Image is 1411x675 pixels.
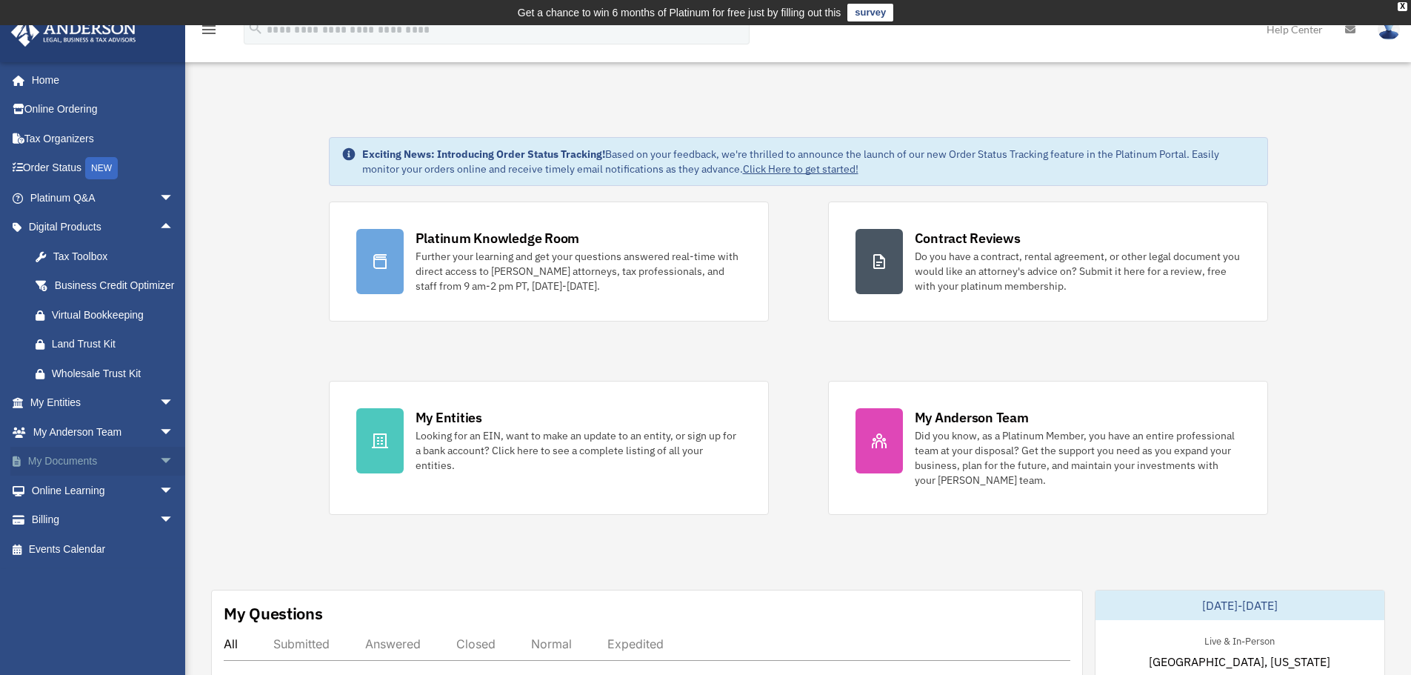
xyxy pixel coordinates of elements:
[416,428,741,473] div: Looking for an EIN, want to make an update to an entity, or sign up for a bank account? Click her...
[159,447,189,477] span: arrow_drop_down
[607,636,664,651] div: Expedited
[52,276,178,295] div: Business Credit Optimizer
[159,476,189,506] span: arrow_drop_down
[847,4,893,21] a: survey
[10,95,196,124] a: Online Ordering
[159,417,189,448] span: arrow_drop_down
[1398,2,1407,11] div: close
[362,147,1255,176] div: Based on your feedback, we're thrilled to announce the launch of our new Order Status Tracking fe...
[21,359,196,388] a: Wholesale Trust Kit
[21,300,196,330] a: Virtual Bookkeeping
[10,534,196,564] a: Events Calendar
[247,20,264,36] i: search
[10,476,196,505] a: Online Learningarrow_drop_down
[85,157,118,179] div: NEW
[10,183,196,213] a: Platinum Q&Aarrow_drop_down
[52,306,178,325] div: Virtual Bookkeeping
[1192,632,1287,648] div: Live & In-Person
[329,381,769,515] a: My Entities Looking for an EIN, want to make an update to an entity, or sign up for a bank accoun...
[224,602,323,625] div: My Questions
[159,183,189,213] span: arrow_drop_down
[21,271,196,301] a: Business Credit Optimizer
[1378,19,1400,40] img: User Pic
[416,229,580,247] div: Platinum Knowledge Room
[10,505,196,535] a: Billingarrow_drop_down
[915,408,1029,427] div: My Anderson Team
[743,162,858,176] a: Click Here to get started!
[915,428,1241,488] div: Did you know, as a Platinum Member, you have an entire professional team at your disposal? Get th...
[10,388,196,418] a: My Entitiesarrow_drop_down
[7,18,141,47] img: Anderson Advisors Platinum Portal
[52,335,178,353] div: Land Trust Kit
[21,242,196,271] a: Tax Toolbox
[200,21,218,39] i: menu
[224,636,238,651] div: All
[10,447,196,476] a: My Documentsarrow_drop_down
[159,213,189,243] span: arrow_drop_up
[1149,653,1330,671] span: [GEOGRAPHIC_DATA], [US_STATE]
[518,4,841,21] div: Get a chance to win 6 months of Platinum for free just by filling out this
[10,124,196,153] a: Tax Organizers
[365,636,421,651] div: Answered
[828,202,1268,322] a: Contract Reviews Do you have a contract, rental agreement, or other legal document you would like...
[362,147,605,161] strong: Exciting News: Introducing Order Status Tracking!
[10,65,189,95] a: Home
[416,249,741,293] div: Further your learning and get your questions answered real-time with direct access to [PERSON_NAM...
[52,365,178,383] div: Wholesale Trust Kit
[1095,591,1384,620] div: [DATE]-[DATE]
[10,213,196,242] a: Digital Productsarrow_drop_up
[416,408,482,427] div: My Entities
[159,388,189,419] span: arrow_drop_down
[915,229,1021,247] div: Contract Reviews
[273,636,330,651] div: Submitted
[10,417,196,447] a: My Anderson Teamarrow_drop_down
[10,153,196,184] a: Order StatusNEW
[828,381,1268,515] a: My Anderson Team Did you know, as a Platinum Member, you have an entire professional team at your...
[159,505,189,536] span: arrow_drop_down
[200,26,218,39] a: menu
[329,202,769,322] a: Platinum Knowledge Room Further your learning and get your questions answered real-time with dire...
[456,636,496,651] div: Closed
[915,249,1241,293] div: Do you have a contract, rental agreement, or other legal document you would like an attorney's ad...
[52,247,178,266] div: Tax Toolbox
[531,636,572,651] div: Normal
[21,330,196,359] a: Land Trust Kit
